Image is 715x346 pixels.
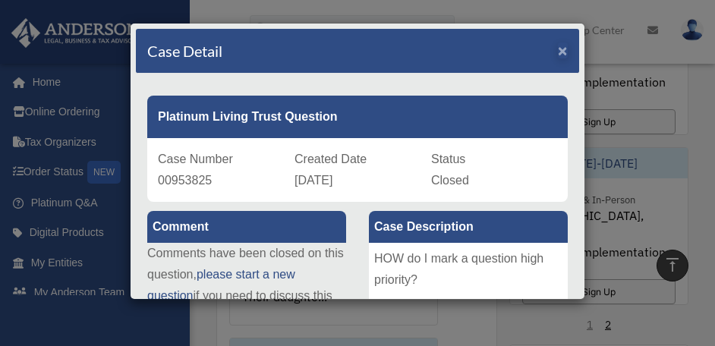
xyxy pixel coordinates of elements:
button: Close [558,42,568,58]
label: Comment [147,211,346,243]
span: Created Date [295,153,367,165]
a: please start a new question [147,268,295,302]
h4: Case Detail [147,40,222,61]
span: [DATE] [295,174,332,187]
label: Case Description [369,211,568,243]
div: Platinum Living Trust Question [147,96,568,138]
p: Comments have been closed on this question, if you need to discuss this topic further. [147,243,346,328]
span: × [558,42,568,59]
span: Closed [431,174,469,187]
span: Status [431,153,465,165]
span: 00953825 [158,174,212,187]
span: Case Number [158,153,233,165]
